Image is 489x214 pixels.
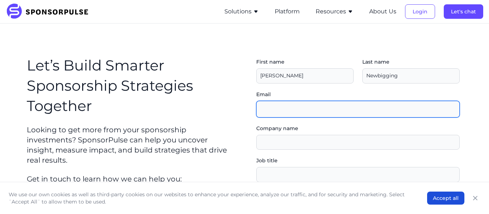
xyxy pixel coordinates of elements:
[405,8,435,15] a: Login
[27,55,236,116] h1: Let’s Build Smarter Sponsorship Strategies Together
[444,8,483,15] a: Let's chat
[256,58,354,65] label: First name
[9,191,413,205] p: We use our own cookies as well as third-party cookies on our websites to enhance your experience,...
[27,174,236,184] p: Get in touch to learn how we can help you:
[275,7,300,16] button: Platform
[224,7,259,16] button: Solutions
[369,7,396,16] button: About Us
[256,125,460,132] label: Company name
[256,91,460,98] label: Email
[369,8,396,15] a: About Us
[453,179,489,214] iframe: Chat Widget
[427,192,464,205] button: Accept all
[405,4,435,19] button: Login
[6,4,94,20] img: SponsorPulse
[444,4,483,19] button: Let's chat
[256,157,460,164] label: Job title
[27,125,236,165] p: Looking to get more from your sponsorship investments? SponsorPulse can help you uncover insight,...
[275,8,300,15] a: Platform
[362,58,460,65] label: Last name
[316,7,353,16] button: Resources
